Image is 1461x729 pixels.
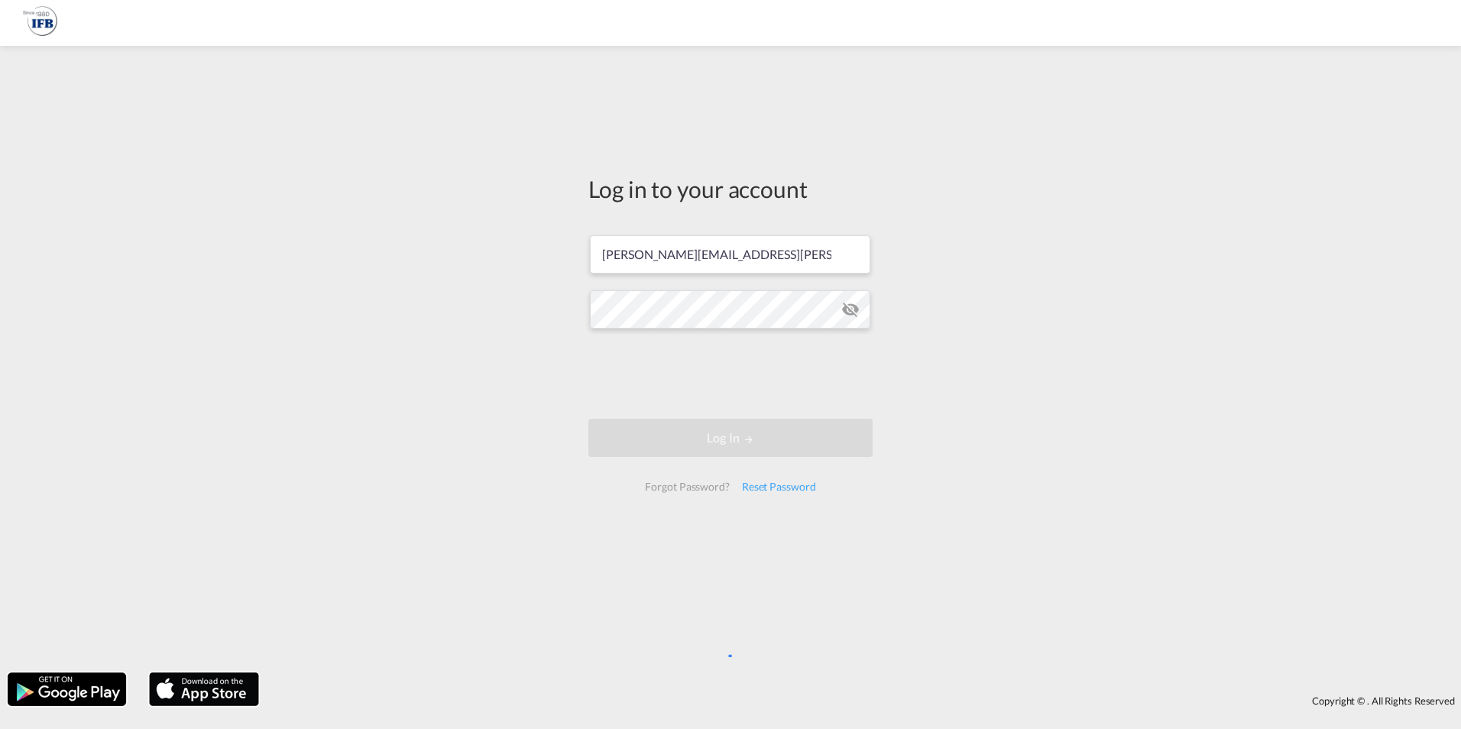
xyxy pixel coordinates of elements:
div: Forgot Password? [639,473,735,501]
input: Enter email/phone number [590,235,870,274]
div: Copyright © . All Rights Reserved [267,688,1461,714]
img: 1f261f00256b11eeaf3d89493e6660f9.png [23,6,57,40]
img: apple.png [147,671,261,708]
div: Log in to your account [588,173,873,205]
iframe: reCAPTCHA [614,344,847,403]
div: Reset Password [736,473,822,501]
md-icon: icon-eye-off [841,300,860,319]
button: LOGIN [588,419,873,457]
img: google.png [6,671,128,708]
